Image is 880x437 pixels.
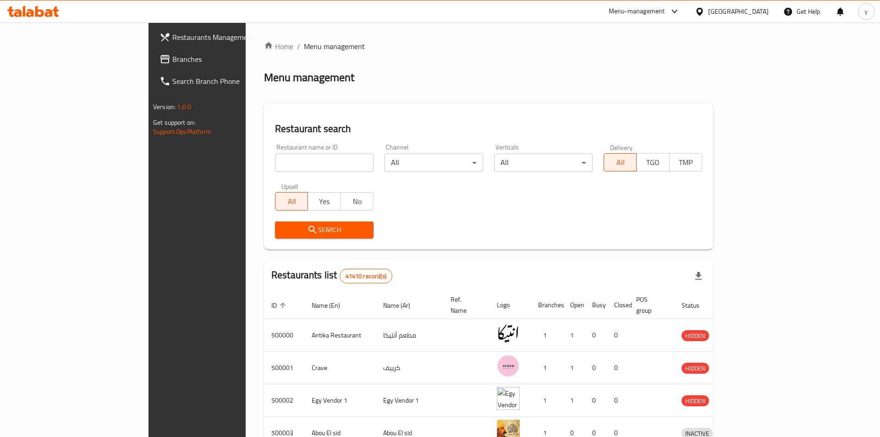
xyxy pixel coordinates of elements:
[497,354,520,377] img: Crave
[609,6,665,17] div: Menu-management
[308,192,341,210] button: Yes
[563,319,585,352] td: 1
[275,192,308,210] button: All
[172,54,288,65] span: Branches
[340,272,392,281] span: 41410 record(s)
[864,6,868,17] span: y
[304,352,376,384] td: Crave
[153,101,176,113] span: Version:
[585,384,607,417] td: 0
[682,331,709,341] span: HIDDEN
[275,221,374,238] button: Search
[669,153,702,171] button: TMP
[640,156,665,169] span: TGO
[610,144,633,150] label: Delivery
[304,319,376,352] td: Antika Restaurant
[607,352,629,384] td: 0
[708,6,769,17] div: [GEOGRAPHIC_DATA]
[264,70,354,85] h2: Menu management
[607,319,629,352] td: 0
[275,154,374,172] input: Search for restaurant name or ID..
[608,156,633,169] span: All
[172,32,288,43] span: Restaurants Management
[607,291,629,319] th: Closed
[341,192,374,210] button: No
[152,26,296,48] a: Restaurants Management
[152,70,296,92] a: Search Branch Phone
[607,384,629,417] td: 0
[376,352,443,384] td: كرييف
[271,300,289,311] span: ID
[673,156,698,169] span: TMP
[604,153,637,171] button: All
[682,363,709,374] span: HIDDEN
[636,294,663,316] span: POS group
[304,384,376,417] td: Egy Vendor 1
[304,41,365,52] span: Menu management
[585,291,607,319] th: Busy
[531,384,563,417] td: 1
[345,195,370,208] span: No
[275,122,702,136] h2: Restaurant search
[585,352,607,384] td: 0
[153,116,195,128] span: Get support on:
[497,387,520,410] img: Egy Vendor 1
[385,154,483,172] div: All
[563,384,585,417] td: 1
[281,183,298,189] label: Upsell
[172,76,288,87] span: Search Branch Phone
[376,319,443,352] td: مطعم أنتيكا
[297,41,300,52] li: /
[531,291,563,319] th: Branches
[682,363,709,374] div: HIDDEN
[636,153,669,171] button: TGO
[340,269,392,283] div: Total records count
[563,352,585,384] td: 1
[177,101,191,113] span: 1.0.0
[682,300,711,311] span: Status
[279,195,304,208] span: All
[494,154,593,172] div: All
[585,319,607,352] td: 0
[264,41,713,52] nav: breadcrumb
[682,396,709,406] span: HIDDEN
[376,384,443,417] td: Egy Vendor 1
[153,126,211,138] a: Support.OpsPlatform
[451,294,478,316] span: Ref. Name
[383,300,422,311] span: Name (Ar)
[531,352,563,384] td: 1
[687,265,709,287] div: Export file
[531,319,563,352] td: 1
[271,268,392,283] h2: Restaurants list
[312,300,352,311] span: Name (En)
[312,195,337,208] span: Yes
[152,48,296,70] a: Branches
[282,224,366,236] span: Search
[563,291,585,319] th: Open
[489,291,531,319] th: Logo
[497,322,520,345] img: Antika Restaurant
